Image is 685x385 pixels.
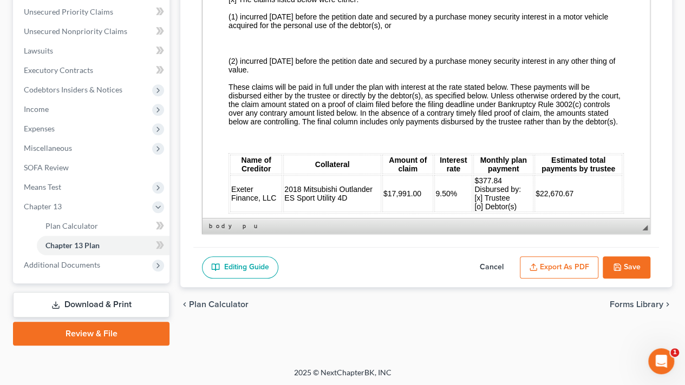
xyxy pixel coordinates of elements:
[37,216,169,236] a: Plan Calculator
[24,260,100,269] span: Additional Documents
[15,41,169,61] a: Lawsuits
[468,256,516,279] button: Cancel
[339,181,413,198] span: Estimated total payments by trustee
[202,256,278,279] a: Editing Guide
[29,210,74,228] span: Exeter Finance, LLC
[233,215,255,223] span: 9.50%
[181,215,219,223] span: $17,991.00
[82,210,170,228] span: 2018 Mitsubishi Outlander ES Sport Utility 4D
[610,300,663,309] span: Forms Library
[520,256,598,279] button: Export as PDF
[24,182,61,191] span: Means Test
[642,225,648,230] span: Resize
[648,348,674,374] iframe: Intercom live chat
[180,300,189,309] i: chevron_left
[15,22,169,41] a: Unsecured Nonpriority Claims
[37,236,169,255] a: Chapter 13 Plan
[24,124,55,133] span: Expenses
[603,256,650,279] button: Save
[24,46,53,55] span: Lawsuits
[207,221,239,231] a: body element
[24,143,72,152] span: Miscellaneous
[13,292,169,317] a: Download & Print
[333,215,371,223] span: $22,670.67
[24,85,122,94] span: Codebtors Insiders & Notices
[45,241,100,250] span: Chapter 13 Plan
[45,221,98,230] span: Plan Calculator
[240,221,251,231] a: p element
[610,300,672,309] button: Forms Library chevron_right
[15,2,169,22] a: Unsecured Priority Claims
[189,300,249,309] span: Plan Calculator
[13,322,169,346] a: Review & File
[24,104,49,114] span: Income
[24,26,127,36] span: Unsecured Nonpriority Claims
[252,221,258,231] a: u element
[24,7,113,16] span: Unsecured Priority Claims
[663,300,672,309] i: chevron_right
[670,348,679,357] span: 1
[24,65,93,75] span: Executory Contracts
[272,202,318,236] span: $377.84 Disbursed by: [x] Trustee [o] Debtor(s)
[24,202,62,211] span: Chapter 13
[24,163,69,172] span: SOFA Review
[15,158,169,177] a: SOFA Review
[180,300,249,309] button: chevron_left Plan Calculator
[15,61,169,80] a: Executory Contracts
[277,181,324,198] span: Monthly plan payment
[237,181,265,198] span: Interest rate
